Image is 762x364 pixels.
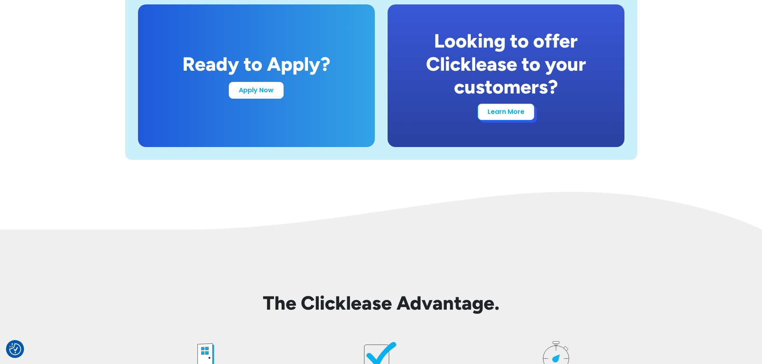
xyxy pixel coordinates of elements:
[407,30,605,99] div: Looking to offer Clicklease to your customers?
[478,103,534,120] a: Learn More
[125,292,637,315] h2: The Clicklease Advantage.
[182,53,330,76] div: Ready to Apply?
[9,343,21,355] button: Consent Preferences
[229,82,284,99] a: Apply Now
[9,343,21,355] img: Revisit consent button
